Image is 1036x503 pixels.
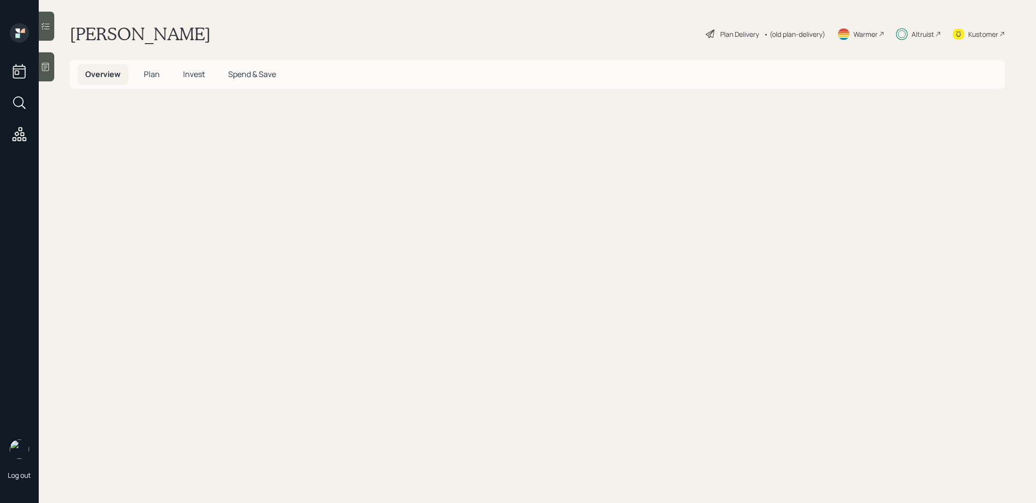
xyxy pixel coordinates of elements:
span: Overview [85,69,121,79]
div: Kustomer [968,29,998,39]
span: Spend & Save [228,69,276,79]
span: Invest [183,69,205,79]
img: treva-nostdahl-headshot.png [10,440,29,459]
div: Warmer [853,29,878,39]
div: Altruist [912,29,934,39]
div: Log out [8,471,31,480]
h1: [PERSON_NAME] [70,23,211,45]
div: Plan Delivery [720,29,759,39]
span: Plan [144,69,160,79]
div: • (old plan-delivery) [764,29,825,39]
